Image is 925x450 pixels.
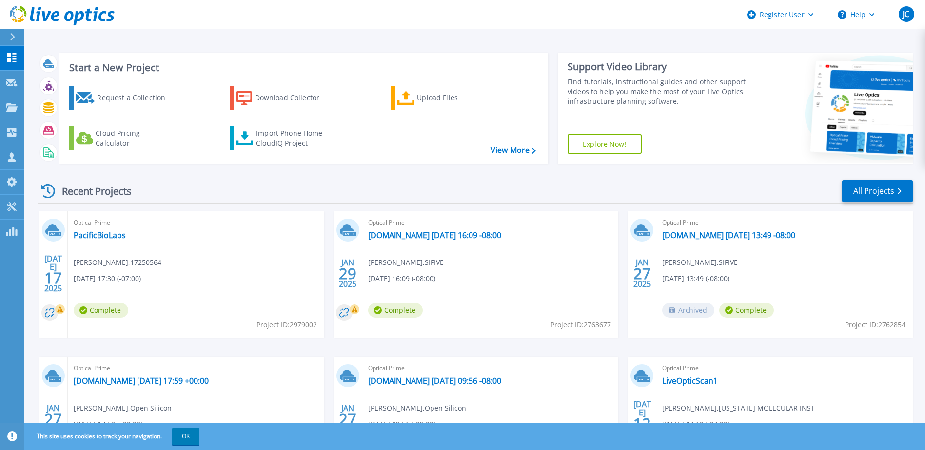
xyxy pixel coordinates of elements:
span: Project ID: 2979002 [256,319,317,330]
div: JAN 2025 [338,401,357,437]
span: Optical Prime [74,217,318,228]
div: Download Collector [255,88,333,108]
span: [PERSON_NAME] , SIFIVE [662,257,738,268]
span: Optical Prime [368,363,613,374]
span: Optical Prime [74,363,318,374]
a: Cloud Pricing Calculator [69,126,178,150]
a: LiveOpticScan1 [662,376,718,386]
a: Download Collector [230,86,338,110]
a: Upload Files [391,86,499,110]
a: View More [491,146,536,155]
div: Upload Files [417,88,495,108]
span: [PERSON_NAME] , Open Silicon [74,403,172,413]
span: Optical Prime [662,363,907,374]
span: 12 [633,419,651,428]
span: [DATE] 13:49 (-08:00) [662,273,729,284]
span: 27 [339,415,356,423]
div: Import Phone Home CloudIQ Project [256,129,332,148]
span: 17 [44,274,62,282]
div: Recent Projects [38,179,145,203]
span: Archived [662,303,714,318]
span: [PERSON_NAME] , 17250564 [74,257,161,268]
span: JC [903,10,909,18]
div: JAN 2025 [44,401,62,437]
span: Optical Prime [368,217,613,228]
div: [DATE] 2024 [633,401,651,437]
span: [DATE] 17:30 (-07:00) [74,273,141,284]
span: [PERSON_NAME] , [US_STATE] MOLECULAR INST [662,403,815,413]
a: Explore Now! [568,134,642,154]
div: Find tutorials, instructional guides and other support videos to help you make the most of your L... [568,77,748,106]
span: Complete [719,303,774,318]
button: OK [172,428,199,445]
a: [DOMAIN_NAME] [DATE] 16:09 -08:00 [368,230,501,240]
div: Cloud Pricing Calculator [96,129,174,148]
span: Complete [74,303,128,318]
div: Support Video Library [568,60,748,73]
span: Optical Prime [662,217,907,228]
span: 29 [339,269,356,278]
div: [DATE] 2025 [44,256,62,291]
span: Complete [368,303,423,318]
span: 27 [633,269,651,278]
span: Project ID: 2763677 [551,319,611,330]
span: 27 [44,415,62,423]
a: [DOMAIN_NAME] [DATE] 17:59 +00:00 [74,376,209,386]
div: JAN 2025 [338,256,357,291]
span: [DATE] 09:56 (-08:00) [368,419,435,430]
a: Request a Collection [69,86,178,110]
span: [PERSON_NAME] , Open Silicon [368,403,466,413]
span: [DATE] 17:59 (+00:00) [74,419,142,430]
a: [DOMAIN_NAME] [DATE] 13:49 -08:00 [662,230,795,240]
div: Request a Collection [97,88,175,108]
span: This site uses cookies to track your navigation. [27,428,199,445]
span: [DATE] 16:09 (-08:00) [368,273,435,284]
a: [DOMAIN_NAME] [DATE] 09:56 -08:00 [368,376,501,386]
a: PacificBioLabs [74,230,126,240]
span: Project ID: 2762854 [845,319,905,330]
a: All Projects [842,180,913,202]
span: [PERSON_NAME] , SIFIVE [368,257,444,268]
h3: Start a New Project [69,62,535,73]
div: JAN 2025 [633,256,651,291]
span: [DATE] 14:10 (-04:00) [662,419,729,430]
